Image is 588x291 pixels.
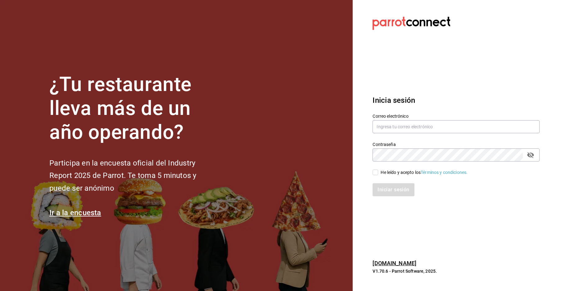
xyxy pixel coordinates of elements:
[421,170,468,175] a: Términos y condiciones.
[381,169,468,176] div: He leído y acepto los
[49,73,217,144] h1: ¿Tu restaurante lleva más de un año operando?
[49,157,217,195] h2: Participa en la encuesta oficial del Industry Report 2025 de Parrot. Te toma 5 minutos y puede se...
[49,208,101,217] a: Ir a la encuesta
[373,114,540,118] label: Correo electrónico
[373,142,540,147] label: Contraseña
[373,120,540,133] input: Ingresa tu correo electrónico
[525,150,536,160] button: passwordField
[373,260,416,266] a: [DOMAIN_NAME]
[373,268,540,274] p: V1.70.6 - Parrot Software, 2025.
[373,95,540,106] h3: Inicia sesión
